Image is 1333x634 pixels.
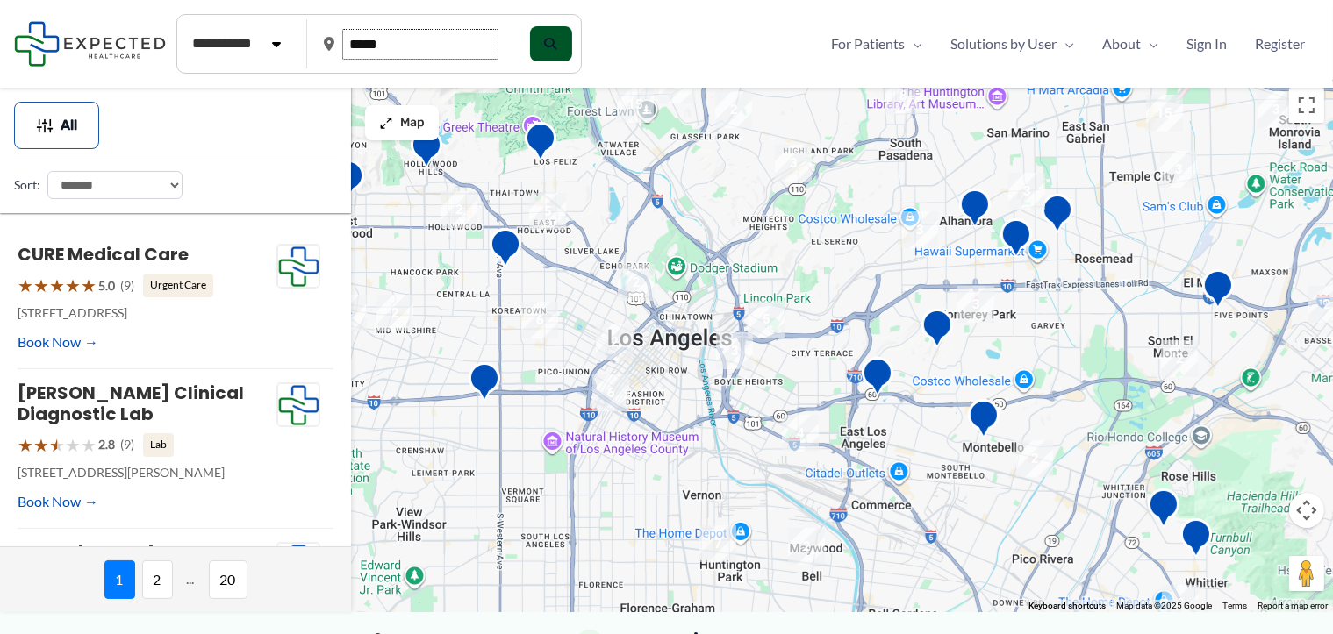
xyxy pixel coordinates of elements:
[143,274,213,296] span: Urgent Care
[18,242,189,267] a: CURE Medical Care
[104,560,135,599] span: 1
[862,357,893,402] div: Edward R. Roybal Comprehensive Health Center
[1146,95,1183,132] div: 15
[817,31,936,57] a: For PatientsMenu Toggle
[921,309,953,353] div: Monterey Park Hospital AHMC
[1102,31,1141,57] span: About
[18,540,175,565] a: Pace Diagnostics
[1016,440,1053,477] div: 2
[788,528,825,565] div: 2
[376,295,413,331] div: 2
[36,117,54,134] img: Filter
[98,274,115,297] span: 5.0
[33,269,49,302] span: ★
[209,560,247,599] span: 20
[521,302,558,338] div: 6
[1241,31,1319,57] a: Register
[441,191,477,228] div: 2
[957,286,994,323] div: 3
[1258,601,1328,610] a: Report a map error
[365,105,439,140] button: Map
[936,31,1088,57] a: Solutions by UserMenu Toggle
[1141,31,1158,57] span: Menu Toggle
[18,429,33,461] span: ★
[885,77,921,114] div: 8
[143,433,174,456] span: Lab
[14,21,166,66] img: Expected Healthcare Logo - side, dark font, small
[1289,493,1324,528] button: Map camera controls
[490,228,521,273] div: Western Diagnostic Radiology by RADDICO &#8211; Central LA
[277,383,319,427] img: Expected Healthcare Logo
[180,560,202,599] span: ...
[411,129,442,174] div: Belmont Village Senior Living Hollywood Hills
[400,116,425,131] span: Map
[1186,31,1227,57] span: Sign In
[1148,488,1179,533] div: Montes Medical Group, Inc.
[1160,151,1197,188] div: 3
[1180,518,1212,563] div: Mantro Mobile Imaging Llc
[330,295,367,331] div: 4
[1088,31,1172,57] a: AboutMenu Toggle
[525,122,556,167] div: Hd Diagnostic Imaging
[18,488,98,515] a: Book Now
[81,269,97,302] span: ★
[65,269,81,302] span: ★
[529,193,566,230] div: 5
[748,301,785,338] div: 5
[120,433,134,456] span: (9)
[49,269,65,302] span: ★
[1289,88,1324,123] button: Toggle fullscreen view
[950,31,1057,57] span: Solutions by User
[277,543,319,587] img: Expected Healthcare Logo
[65,429,81,461] span: ★
[1162,585,1199,622] div: 3
[14,174,40,196] label: Sort:
[333,160,364,204] div: Western Diagnostic Radiology by RADDICO &#8211; West Hollywood
[1172,31,1241,57] a: Sign In
[1255,31,1305,57] span: Register
[98,433,115,456] span: 2.8
[379,116,393,130] img: Maximize
[592,374,629,411] div: 6
[901,211,938,248] div: 3
[120,274,134,297] span: (9)
[1028,600,1106,612] button: Keyboard shortcuts
[1289,556,1324,591] button: Drag Pegman onto the map to open Street View
[1057,31,1074,57] span: Menu Toggle
[18,269,33,302] span: ★
[14,102,99,149] button: All
[1008,173,1045,210] div: 3
[1202,269,1234,314] div: Centrelake Imaging &#8211; El Monte
[1116,601,1212,610] span: Map data ©2025 Google
[596,324,633,360] div: 2
[18,302,276,324] p: [STREET_ADDRESS]
[782,415,819,452] div: 4
[1161,340,1198,377] div: 2
[617,86,654,123] div: 15
[1042,194,1073,239] div: Diagnostic Medical Group
[968,399,1000,444] div: Montebello Advanced Imaging
[618,264,655,301] div: 2
[81,429,97,461] span: ★
[18,329,98,355] a: Book Now
[469,362,500,407] div: Western Convalescent Hospital
[61,119,77,132] span: All
[775,145,812,182] div: 3
[699,525,736,562] div: 7
[1222,601,1247,610] a: Terms (opens in new tab)
[959,189,991,233] div: Pacific Medical Imaging
[1000,218,1032,263] div: Synergy Imaging Center
[905,31,922,57] span: Menu Toggle
[1258,91,1294,128] div: 3
[716,332,753,369] div: 3
[33,429,49,461] span: ★
[277,245,319,289] img: Expected Healthcare Logo
[715,91,752,128] div: 2
[18,461,276,484] p: [STREET_ADDRESS][PERSON_NAME]
[49,429,65,461] span: ★
[18,381,244,426] a: [PERSON_NAME] Clinical Diagnostic Lab
[142,560,173,599] span: 2
[831,31,905,57] span: For Patients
